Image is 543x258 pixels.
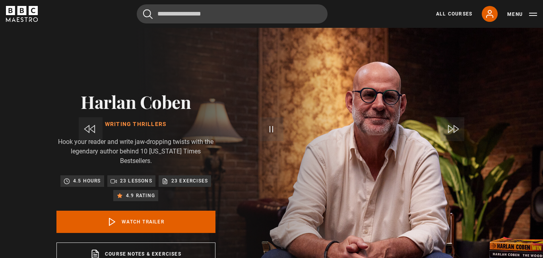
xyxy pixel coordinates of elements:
[126,192,155,200] p: 4.9 rating
[436,10,472,17] a: All Courses
[6,6,38,22] svg: BBC Maestro
[120,177,152,185] p: 23 lessons
[137,4,328,23] input: Search
[56,137,215,166] p: Hook your reader and write jaw-dropping twists with the legendary author behind 10 [US_STATE] Tim...
[56,211,215,233] a: Watch Trailer
[143,9,153,19] button: Submit the search query
[171,177,208,185] p: 23 exercises
[56,91,215,112] h2: Harlan Coben
[507,10,537,18] button: Toggle navigation
[56,121,215,128] h1: Writing Thrillers
[73,177,101,185] p: 4.5 hours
